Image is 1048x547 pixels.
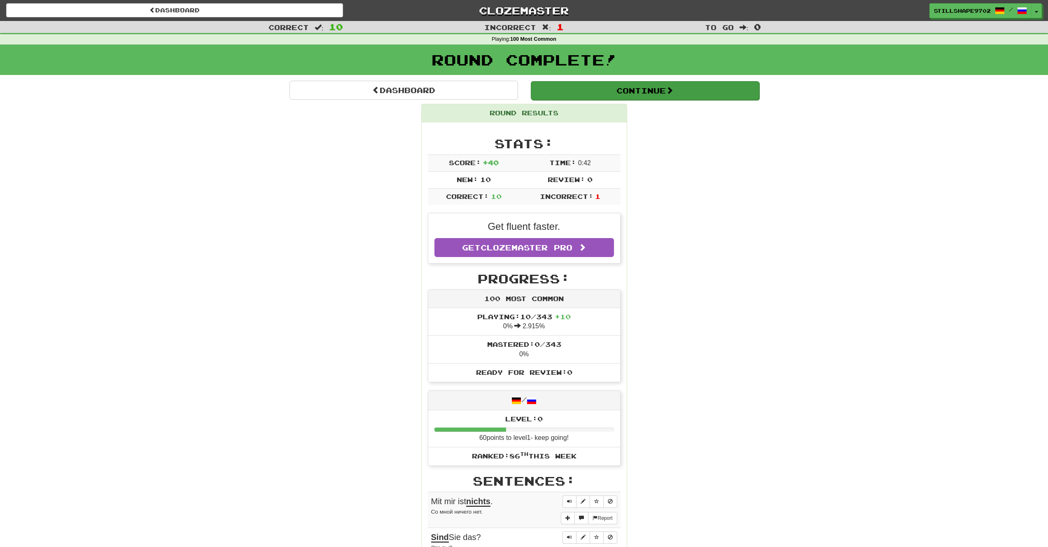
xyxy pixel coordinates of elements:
span: New: [457,175,478,183]
a: GetClozemaster Pro [434,238,614,257]
span: / [1009,7,1013,12]
button: Add sentence to collection [561,512,575,524]
span: 1 [557,22,564,32]
li: 0% 2.915% [428,308,620,336]
h2: Stats: [428,137,621,150]
span: Review: [548,175,585,183]
span: Clozemaster Pro [481,243,572,252]
span: Correct [268,23,309,31]
span: Score: [449,159,481,166]
span: Incorrect: [540,192,593,200]
span: : [542,24,551,31]
button: Toggle ignore [603,496,617,508]
span: 1 [595,192,600,200]
h1: Round Complete! [3,51,1045,68]
button: Edit sentence [576,496,590,508]
button: Play sentence audio [563,531,577,544]
div: More sentence controls [561,512,617,524]
button: Toggle favorite [590,531,604,544]
span: 0 : 42 [578,159,591,166]
button: Toggle favorite [590,496,604,508]
span: 10 [491,192,502,200]
span: + 10 [555,313,571,320]
span: Sie das? [431,533,481,542]
p: Get fluent faster. [434,220,614,234]
span: + 40 [483,159,499,166]
a: Dashboard [289,81,518,100]
span: 0 [587,175,593,183]
span: 10 [480,175,491,183]
button: Toggle ignore [603,531,617,544]
span: Playing: 10 / 343 [477,313,571,320]
span: Incorrect [484,23,536,31]
span: Correct: [446,192,489,200]
u: nichts [466,497,490,507]
h2: Sentences: [428,474,621,488]
button: Edit sentence [576,531,590,544]
div: 100 Most Common [428,290,620,308]
a: Dashboard [6,3,343,17]
span: StillShape9702 [934,7,991,14]
span: Mastered: 0 / 343 [487,340,561,348]
li: 0% [428,335,620,364]
button: Continue [531,81,759,100]
sup: th [520,451,528,457]
span: Ranked: 86 this week [472,452,577,460]
span: Time: [549,159,576,166]
span: Ready for Review: 0 [476,368,572,376]
span: : [740,24,749,31]
small: Со мной ничего нет. [431,509,483,515]
h2: Progress: [428,272,621,285]
a: StillShape9702 / [929,3,1032,18]
button: Report [588,512,617,524]
span: Level: 0 [505,415,543,423]
a: Clozemaster [355,3,692,18]
span: 0 [754,22,761,32]
u: Sind [431,533,449,542]
button: Play sentence audio [563,496,577,508]
div: Sentence controls [563,496,617,508]
div: Sentence controls [563,531,617,544]
span: 10 [329,22,343,32]
strong: 100 Most Common [510,36,556,42]
span: : [315,24,324,31]
span: Mit mir ist . [431,497,493,507]
li: 60 points to level 1 - keep going! [428,410,620,447]
span: To go [705,23,734,31]
div: / [428,391,620,410]
div: Round Results [422,104,627,122]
